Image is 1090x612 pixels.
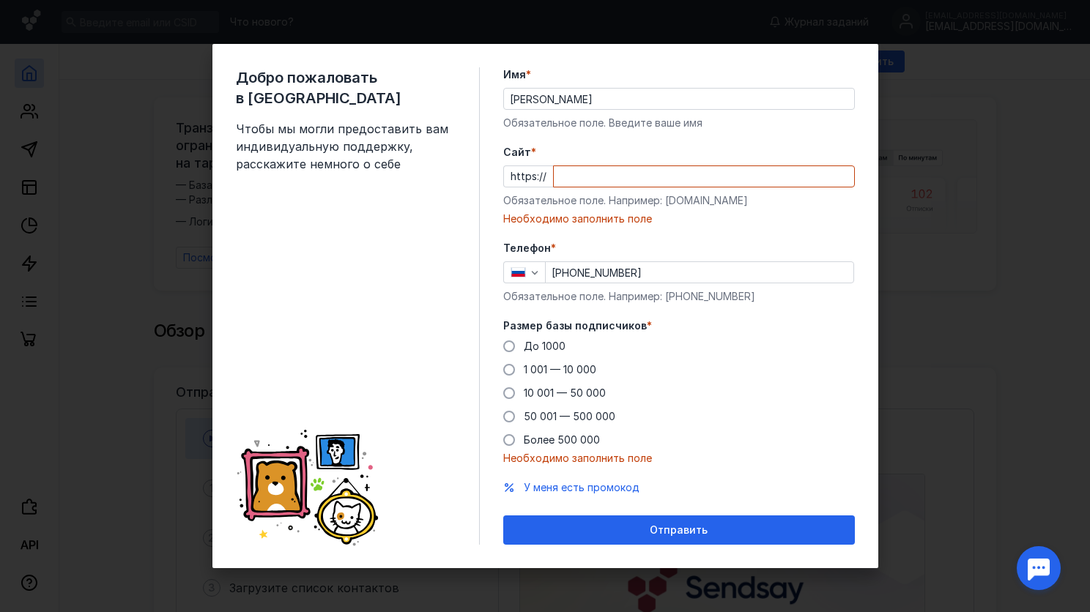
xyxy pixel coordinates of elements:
[236,67,456,108] span: Добро пожаловать в [GEOGRAPHIC_DATA]
[503,67,526,82] span: Имя
[524,433,600,446] span: Более 500 000
[503,289,855,304] div: Обязательное поле. Например: [PHONE_NUMBER]
[236,120,456,173] span: Чтобы мы могли предоставить вам индивидуальную поддержку, расскажите немного о себе
[503,193,855,208] div: Обязательное поле. Например: [DOMAIN_NAME]
[524,480,639,495] button: У меня есть промокод
[524,387,606,399] span: 10 001 — 50 000
[524,410,615,422] span: 50 001 — 500 000
[503,241,551,255] span: Телефон
[524,481,639,493] span: У меня есть промокод
[524,363,596,376] span: 1 001 — 10 000
[650,524,708,537] span: Отправить
[503,318,647,333] span: Размер базы подписчиков
[503,116,855,130] div: Обязательное поле. Введите ваше имя
[503,451,855,466] div: Необходимо заполнить поле
[503,212,855,226] div: Необходимо заполнить поле
[524,340,566,352] span: До 1000
[503,145,531,160] span: Cайт
[503,515,855,545] button: Отправить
